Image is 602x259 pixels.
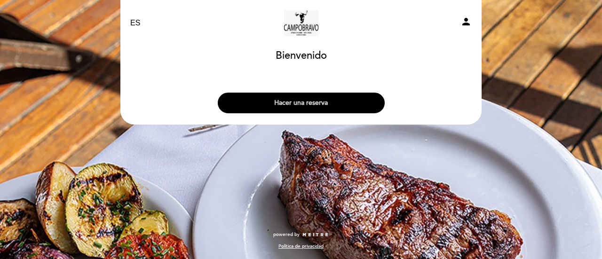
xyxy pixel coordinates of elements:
span: powered by [273,231,300,238]
img: MEITRE [302,233,329,237]
h1: Bienvenido [276,50,327,62]
button: Hacer una reserva [218,93,385,113]
i: person [460,16,472,27]
a: Política de privacidad [278,243,324,250]
button: person [460,16,472,31]
a: Campobravo - caballito [242,10,360,36]
a: powered by [273,231,329,238]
